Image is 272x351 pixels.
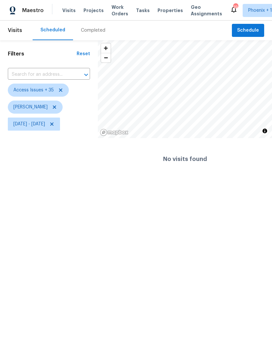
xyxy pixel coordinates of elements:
span: Properties [158,7,183,14]
h1: Filters [8,51,77,57]
div: Reset [77,51,90,57]
button: Toggle attribution [261,127,269,135]
h4: No visits found [163,156,207,162]
span: Toggle attribution [263,127,267,135]
span: Tasks [136,8,150,13]
canvas: Map [98,40,272,138]
div: Completed [81,27,105,34]
span: Visits [62,7,76,14]
input: Search for an address... [8,70,72,80]
button: Zoom in [101,43,111,53]
span: Projects [83,7,104,14]
span: Maestro [22,7,44,14]
span: Geo Assignments [191,4,222,17]
button: Open [82,70,91,79]
span: Visits [8,23,22,38]
span: Access Issues + 35 [13,87,54,93]
span: Work Orders [112,4,128,17]
div: Scheduled [40,27,65,33]
a: Mapbox homepage [100,129,128,136]
span: [PERSON_NAME] [13,104,48,110]
span: Phoenix + 1 [248,7,272,14]
button: Zoom out [101,53,111,62]
span: [DATE] - [DATE] [13,121,45,127]
span: Schedule [237,26,259,35]
button: Schedule [232,24,264,37]
div: 19 [233,4,238,10]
